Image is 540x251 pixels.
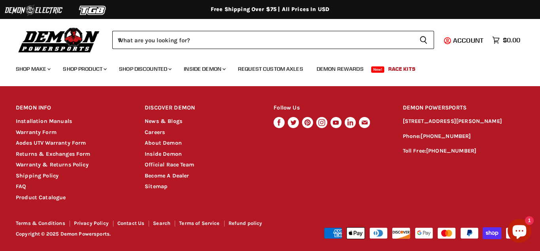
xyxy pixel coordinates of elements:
a: Product Catalogue [16,194,66,201]
a: Official Race Team [145,161,194,168]
form: Product [112,31,434,49]
nav: Footer [16,221,289,229]
h2: DISCOVER DEMON [145,99,259,117]
a: Privacy Policy [74,220,109,226]
a: [PHONE_NUMBER] [426,147,476,154]
p: Copyright © 2025 Demon Powersports. [16,231,289,237]
a: Search [153,220,170,226]
a: Installation Manuals [16,118,72,125]
a: [PHONE_NUMBER] [421,133,471,140]
a: $0.00 [488,34,524,46]
a: Demon Rewards [311,61,370,77]
a: Sitemap [145,183,168,190]
span: $0.00 [503,36,520,44]
inbox-online-store-chat: Shopify online store chat [505,219,534,245]
span: New! [371,66,385,73]
a: Account [449,37,488,44]
p: Phone: [403,132,524,141]
img: TGB Logo 2 [63,3,123,18]
a: Inside Demon [145,151,182,157]
a: News & Blogs [145,118,182,125]
a: Shop Discounted [113,61,176,77]
a: Race Kits [382,61,421,77]
img: Demon Electric Logo 2 [4,3,63,18]
a: Terms & Conditions [16,220,65,226]
a: Aodes UTV Warranty Form [16,140,86,146]
a: Inside Demon [178,61,230,77]
button: Search [413,31,434,49]
a: Terms of Service [179,220,219,226]
a: Shop Make [10,61,55,77]
input: When autocomplete results are available use up and down arrows to review and enter to select [112,31,413,49]
p: Toll Free: [403,147,524,156]
h2: DEMON INFO [16,99,130,117]
a: Shop Product [57,61,111,77]
img: Demon Powersports [16,26,102,54]
a: Refund policy [228,220,262,226]
span: Account [453,36,483,44]
a: Shipping Policy [16,172,59,179]
a: Contact Us [117,220,145,226]
a: FAQ [16,183,26,190]
a: Request Custom Axles [232,61,309,77]
a: Careers [145,129,165,136]
a: Returns & Exchanges Form [16,151,91,157]
a: About Demon [145,140,182,146]
h2: DEMON POWERSPORTS [403,99,524,117]
ul: Main menu [10,58,518,77]
a: Become A Dealer [145,172,189,179]
p: [STREET_ADDRESS][PERSON_NAME] [403,117,524,126]
a: Warranty Form [16,129,57,136]
h2: Follow Us [274,99,388,117]
a: Warranty & Returns Policy [16,161,89,168]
